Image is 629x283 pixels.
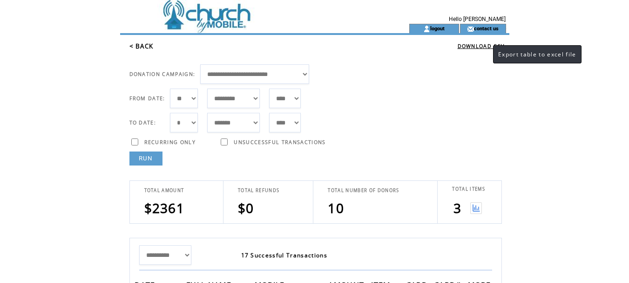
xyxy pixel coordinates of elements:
[238,187,279,193] span: TOTAL REFUNDS
[474,25,499,31] a: contact us
[129,71,196,77] span: DONATION CAMPAIGN:
[234,139,325,145] span: UNSUCCESSFUL TRANSACTIONS
[452,186,485,192] span: TOTAL ITEMS
[129,42,154,50] a: < BACK
[423,25,430,33] img: account_icon.gif
[144,199,185,217] span: $2361
[238,199,254,217] span: $0
[453,199,461,217] span: 3
[328,199,344,217] span: 10
[449,16,506,22] span: Hello [PERSON_NAME]
[458,43,505,49] a: DOWNLOAD CSV
[498,50,576,58] span: Export table to excel file
[470,202,482,214] img: View graph
[144,139,196,145] span: RECURRING ONLY
[430,25,445,31] a: logout
[129,95,165,102] span: FROM DATE:
[241,251,328,259] span: 17 Successful Transactions
[144,187,184,193] span: TOTAL AMOUNT
[328,187,399,193] span: TOTAL NUMBER OF DONORS
[129,119,156,126] span: TO DATE:
[129,152,162,166] a: RUN
[467,25,474,33] img: contact_us_icon.gif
